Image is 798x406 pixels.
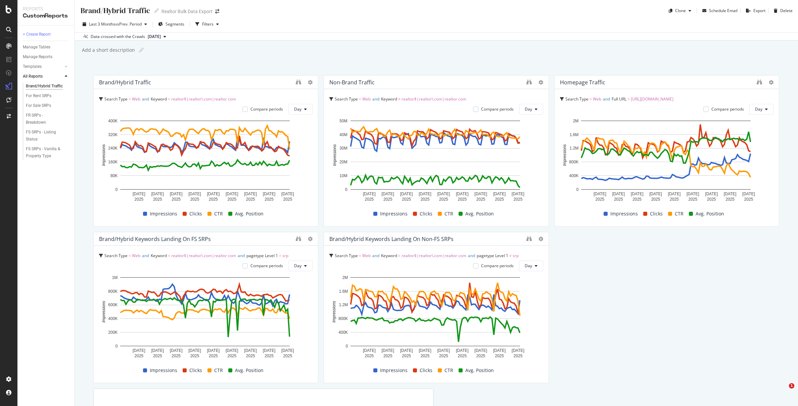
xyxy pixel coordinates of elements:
span: Day [294,263,301,269]
text: 2025 [402,354,411,358]
text: [DATE] [363,348,376,353]
div: Brand/Hybrid keywords landing on FS SRPsSearch Type = WebandKeyword = realtor$|realtor\.com|realt... [93,232,318,383]
text: [DATE] [133,348,145,353]
text: [DATE] [493,348,506,353]
text: [DATE] [668,192,680,196]
svg: A chart. [329,117,541,203]
a: + Create Report [23,31,69,38]
span: and [142,253,149,258]
div: binoculars [296,236,301,241]
text: 2025 [495,354,504,358]
div: FR SRPs - Breakdown [26,112,63,126]
text: 2025 [365,197,374,202]
text: 2025 [153,197,162,202]
text: [DATE] [263,192,276,196]
text: 2025 [365,354,374,358]
text: 2025 [476,354,485,358]
div: Manage Reports [23,53,52,60]
a: For Sale SRPs [26,102,69,109]
text: 2025 [688,197,697,202]
span: Impressions [150,366,177,374]
text: 400K [339,330,348,335]
div: A chart. [560,117,772,203]
div: Templates [23,63,42,70]
span: Clicks [420,366,432,374]
text: [DATE] [475,192,487,196]
span: Keyword [151,96,167,102]
text: 1M [112,275,118,280]
text: 1.6M [569,132,578,137]
text: [DATE] [207,348,220,353]
text: 320K [108,132,118,137]
text: 800K [339,316,348,321]
text: [DATE] [226,192,238,196]
div: Schedule Email [709,8,738,13]
div: A chart. [99,274,311,360]
span: Impressions [610,210,638,218]
span: and [603,96,610,102]
text: [DATE] [437,192,450,196]
div: Brand/Hybrid Traffic [26,83,63,90]
button: Day [749,104,773,115]
i: Edit report name [139,48,144,52]
div: Brand/Hybrid keywords landing on non-FS SRPsSearch Type = WebandKeyword = realtor$|realtor\.com|r... [324,232,549,383]
span: Web [593,96,601,102]
span: Keyword [381,253,397,258]
div: Compare periods [481,106,514,112]
div: All Reports [23,73,43,80]
text: [DATE] [437,348,450,353]
span: 1 [789,383,794,389]
text: [DATE] [382,192,394,196]
text: 2025 [402,197,411,202]
text: [DATE] [742,192,755,196]
text: 240K [108,146,118,151]
text: [DATE] [207,192,220,196]
span: srp [282,253,288,258]
text: 2025 [614,197,623,202]
span: CTR [214,210,223,218]
span: Full URL [612,96,626,102]
span: Last 3 Months [89,21,115,27]
text: [DATE] [244,348,257,353]
span: = [359,96,361,102]
text: 400K [569,173,578,178]
text: 2025 [383,354,392,358]
text: 0 [115,187,118,192]
div: binoculars [526,79,532,85]
a: Manage Reports [23,53,69,60]
span: Avg. Position [235,366,264,374]
text: 0 [115,344,118,349]
span: realtor$|realtor\.com|realtor com [171,96,236,102]
text: 2025 [632,197,642,202]
text: [DATE] [594,192,606,196]
text: 2025 [707,197,716,202]
text: [DATE] [244,192,257,196]
text: [DATE] [687,192,699,196]
span: = [359,253,361,258]
text: [DATE] [705,192,718,196]
a: FS SRPs - Listing Status [26,129,69,143]
text: 2025 [209,197,218,202]
text: [DATE] [226,348,238,353]
div: FS SRPs - Listing Status [26,129,63,143]
div: + Create Report [23,31,51,38]
text: [DATE] [475,348,487,353]
text: 2025 [265,354,274,358]
button: Filters [193,19,222,30]
div: Non-Brand TrafficSearch Type = WebandKeyword ≠ realtor$|realtor\.com|realtor comCompare periodsDa... [324,75,549,227]
span: Impressions [150,210,177,218]
text: 2025 [383,197,392,202]
div: Delete [780,8,793,13]
span: Web [132,96,140,102]
text: [DATE] [493,192,506,196]
button: Export [743,5,765,16]
span: Impressions [380,366,408,374]
text: [DATE] [649,192,662,196]
button: Clone [666,5,694,16]
button: Segments [155,19,187,30]
text: [DATE] [188,192,201,196]
div: Compare periods [481,263,514,269]
a: Brand/Hybrid Traffic [26,83,69,90]
span: pagetype Level 1 [477,253,508,258]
